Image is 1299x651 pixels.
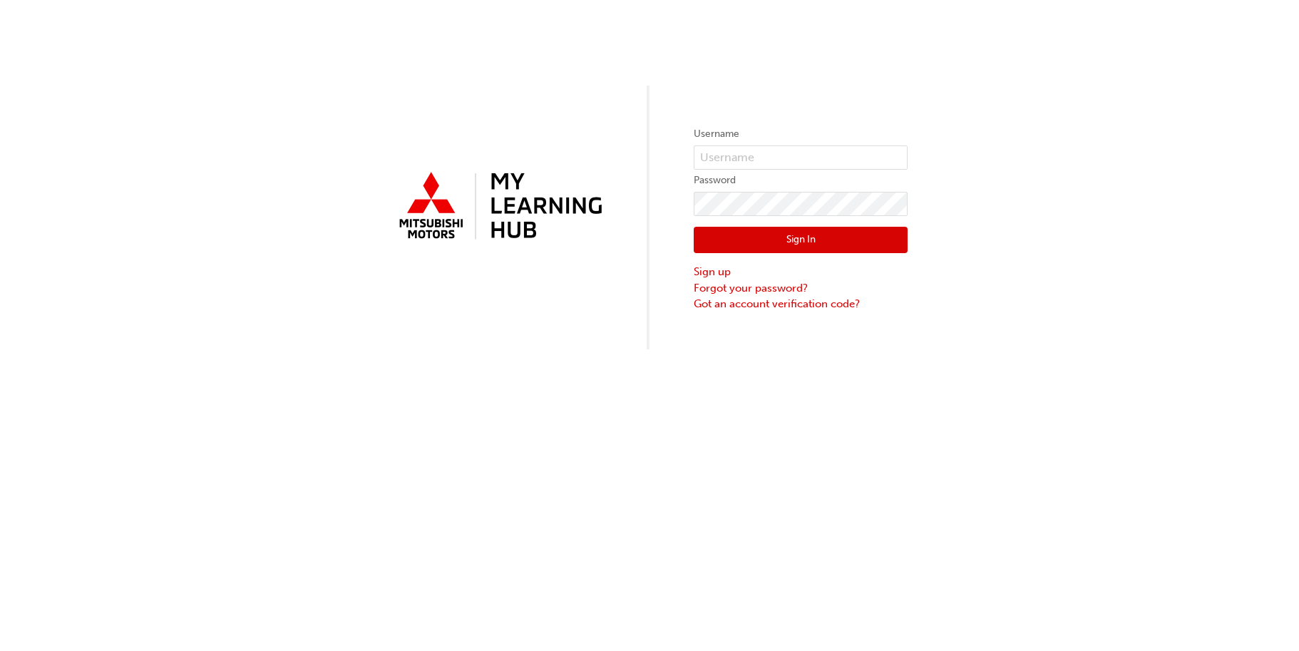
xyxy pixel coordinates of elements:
label: Username [694,125,908,143]
a: Got an account verification code? [694,296,908,312]
button: Sign In [694,227,908,254]
a: Sign up [694,264,908,280]
label: Password [694,172,908,189]
a: Forgot your password? [694,280,908,297]
input: Username [694,145,908,170]
img: mmal [391,166,605,247]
